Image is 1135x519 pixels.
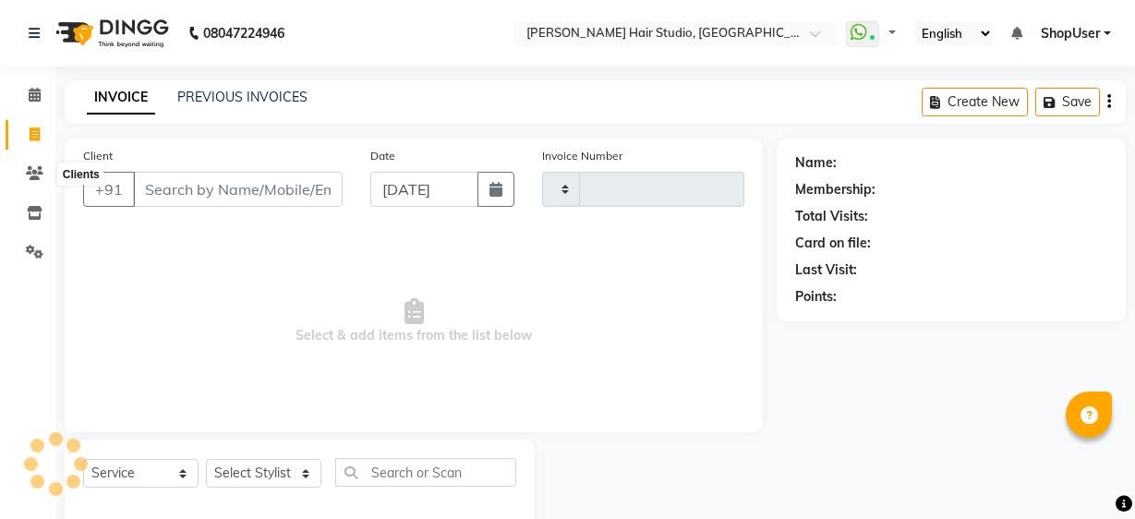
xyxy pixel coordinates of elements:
[83,148,113,164] label: Client
[1041,24,1100,43] span: ShopUser
[335,458,516,487] input: Search or Scan
[1035,88,1100,116] button: Save
[177,89,308,105] a: PREVIOUS INVOICES
[795,234,871,253] div: Card on file:
[795,180,875,199] div: Membership:
[203,7,284,59] b: 08047224946
[542,148,622,164] label: Invoice Number
[795,260,857,280] div: Last Visit:
[133,172,343,207] input: Search by Name/Mobile/Email/Code
[83,229,744,414] span: Select & add items from the list below
[58,163,104,186] div: Clients
[47,7,174,59] img: logo
[795,287,837,307] div: Points:
[370,148,395,164] label: Date
[795,207,868,226] div: Total Visits:
[795,153,837,173] div: Name:
[922,88,1028,116] button: Create New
